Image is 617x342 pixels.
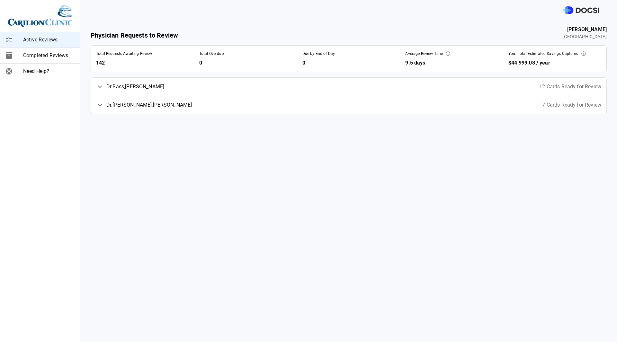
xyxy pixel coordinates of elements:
img: DOCSI Logo [563,6,599,14]
span: 7 Cards Ready for Review [542,101,601,109]
span: Dr. [PERSON_NAME] , [PERSON_NAME] [106,101,192,109]
span: Your Total Estimated Savings Captured [508,51,578,57]
span: Dr. Bass , [PERSON_NAME] [106,83,164,91]
span: Due by End of Day [302,51,335,57]
span: Total Overdue [199,51,224,57]
span: 9.5 days [405,59,498,67]
img: Site Logo [8,5,72,27]
span: 0 [302,59,395,67]
span: Physician Requests to Review [91,31,178,40]
span: Average Review Time [405,51,443,57]
span: $44,999.08 / year [508,60,550,66]
span: [PERSON_NAME] [562,26,607,33]
span: Completed Reviews [23,52,75,59]
svg: This is the estimated annual impact of the preference card optimizations which you have approved.... [581,51,586,56]
svg: This represents the average time it takes from when an optimization is ready for your review to w... [445,51,451,56]
span: Need Help? [23,67,75,75]
span: 12 Cards Ready for Review [539,83,601,91]
span: [GEOGRAPHIC_DATA] [562,33,607,40]
span: Total Requests Awaiting Review [96,51,152,57]
span: 142 [96,59,189,67]
span: 0 [199,59,292,67]
span: Active Reviews [23,36,75,44]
